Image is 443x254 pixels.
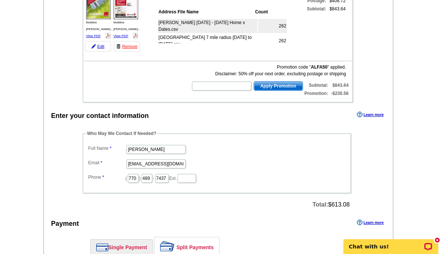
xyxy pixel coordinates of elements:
th: Address File Name [158,8,254,16]
iframe: LiveChat chat widget [339,231,443,254]
span: Multiline [PERSON_NAME]... [114,21,140,31]
span: Multiline [PERSON_NAME]... [86,21,113,31]
img: pdf_logo.png [105,33,111,38]
td: [GEOGRAPHIC_DATA] 7 mile radius [DATE] to [DATE].csv [158,34,257,48]
th: Count [255,8,287,16]
a: Learn more [357,220,384,225]
td: $843.64 [327,5,346,44]
img: trashcan-icon.gif [116,44,121,49]
img: single-payment.png [96,243,108,251]
td: 262 [258,34,287,48]
button: Apply Promotion [254,81,303,91]
label: Full Name [88,145,126,152]
strong: -$230.56 [331,91,348,96]
a: Learn more [357,112,384,118]
td: 262 [258,19,287,33]
a: Edit [85,41,111,52]
span: Apply Promotion [254,82,303,90]
strong: Total: [312,201,328,208]
strong: Subtotal: [307,6,326,11]
dd: ( ) - Ext. [87,172,347,184]
label: Email [88,159,126,166]
span: $613.08 [312,201,349,208]
td: [PERSON_NAME] [DATE] - [DATE] Home x Dates.csv [158,19,257,33]
a: View PDF [86,34,101,38]
div: Promotion code " " applied. Disclaimer: 50% off your next order, excluding postage or shipping [191,64,346,77]
a: View PDF [114,34,128,38]
a: Remove [114,41,140,52]
img: split-payment.png [160,241,175,251]
img: pencil-icon.gif [91,44,96,49]
strong: Promotion: [304,91,328,96]
img: pdf_logo.png [133,33,138,38]
legend: Who May We Contact If Needed? [87,130,157,137]
div: Payment [51,219,79,229]
strong: $843.64 [332,83,348,88]
div: Enter your contact information [51,111,149,121]
label: Phone [88,174,126,181]
strong: Subtotal: [309,83,328,88]
b: ALFA50 [311,65,328,70]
